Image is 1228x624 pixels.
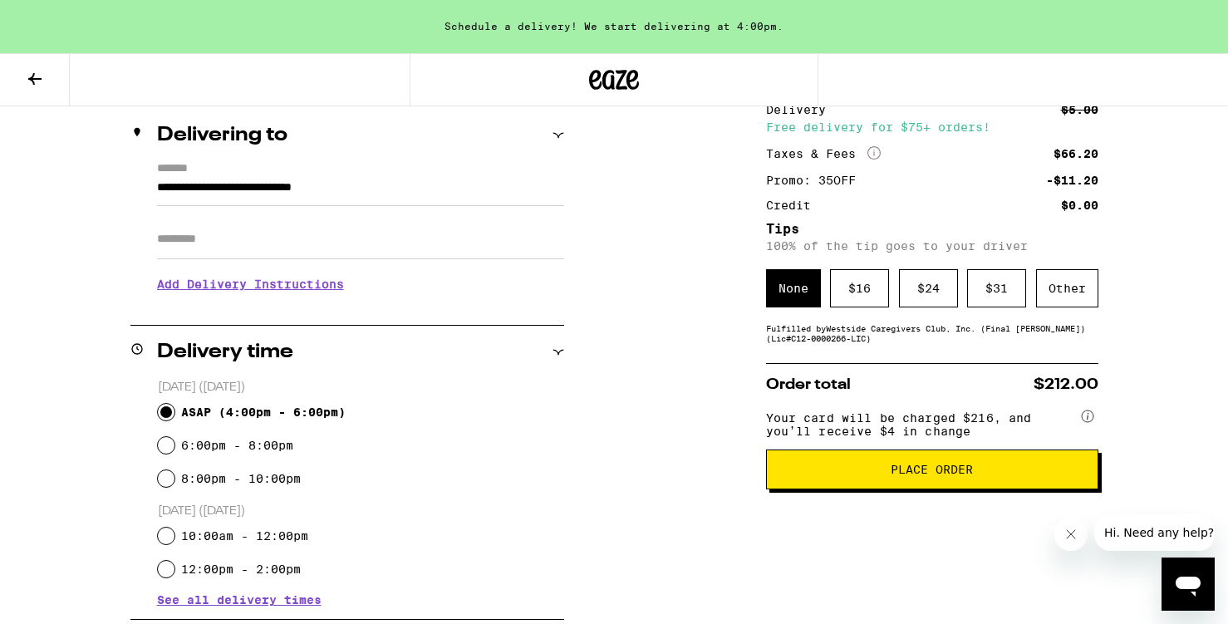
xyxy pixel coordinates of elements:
[766,239,1098,253] p: 100% of the tip goes to your driver
[766,223,1098,236] h5: Tips
[1036,269,1098,307] div: Other
[766,121,1098,133] div: Free delivery for $75+ orders!
[766,377,851,392] span: Order total
[181,529,308,543] label: 10:00am - 12:00pm
[766,405,1078,438] span: Your card will be charged $216, and you’ll receive $4 in change
[891,464,973,475] span: Place Order
[158,504,564,519] p: [DATE] ([DATE])
[157,342,293,362] h2: Delivery time
[1054,518,1088,551] iframe: Close message
[181,439,293,452] label: 6:00pm - 8:00pm
[830,269,889,307] div: $ 16
[766,146,881,161] div: Taxes & Fees
[158,380,564,396] p: [DATE] ([DATE])
[1061,104,1098,115] div: $5.00
[181,405,346,419] span: ASAP ( 4:00pm - 6:00pm )
[766,199,823,211] div: Credit
[1162,558,1215,611] iframe: Button to launch messaging window
[766,104,837,115] div: Delivery
[967,269,1026,307] div: $ 31
[1054,148,1098,160] div: $66.20
[1061,199,1098,211] div: $0.00
[157,125,287,145] h2: Delivering to
[157,594,322,606] button: See all delivery times
[899,269,958,307] div: $ 24
[766,174,867,186] div: Promo: 35OFF
[157,303,564,317] p: We'll contact you at [PHONE_NUMBER] when we arrive
[766,450,1098,489] button: Place Order
[181,563,301,576] label: 12:00pm - 2:00pm
[1094,514,1215,551] iframe: Message from company
[181,472,301,485] label: 8:00pm - 10:00pm
[1034,377,1098,392] span: $212.00
[1046,174,1098,186] div: -$11.20
[766,269,821,307] div: None
[157,265,564,303] h3: Add Delivery Instructions
[766,323,1098,343] div: Fulfilled by Westside Caregivers Club, Inc. (Final [PERSON_NAME]) (Lic# C12-0000266-LIC )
